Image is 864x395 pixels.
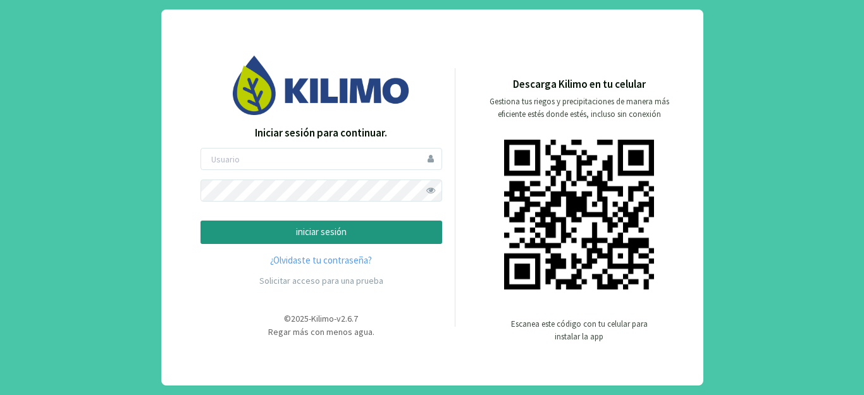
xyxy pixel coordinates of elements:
[291,313,309,324] span: 2025
[268,326,374,337] span: Regar más con menos agua.
[211,225,431,240] p: iniciar sesión
[201,253,442,268] a: ¿Olvidaste tu contraseña?
[513,76,646,93] p: Descarga Kilimo en tu celular
[201,125,442,142] p: Iniciar sesión para continuar.
[504,140,654,289] img: qr code
[259,275,383,286] a: Solicitar acceso para una prueba
[510,318,649,343] p: Escanea este código con tu celular para instalar la app
[311,313,334,324] span: Kilimo
[284,313,291,324] span: ©
[336,313,358,324] span: v2.6.7
[309,313,311,324] span: -
[334,313,336,324] span: -
[201,221,442,244] button: iniciar sesión
[482,95,677,121] p: Gestiona tus riegos y precipitaciones de manera más eficiente estés donde estés, incluso sin cone...
[201,148,442,170] input: Usuario
[233,56,410,114] img: Image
